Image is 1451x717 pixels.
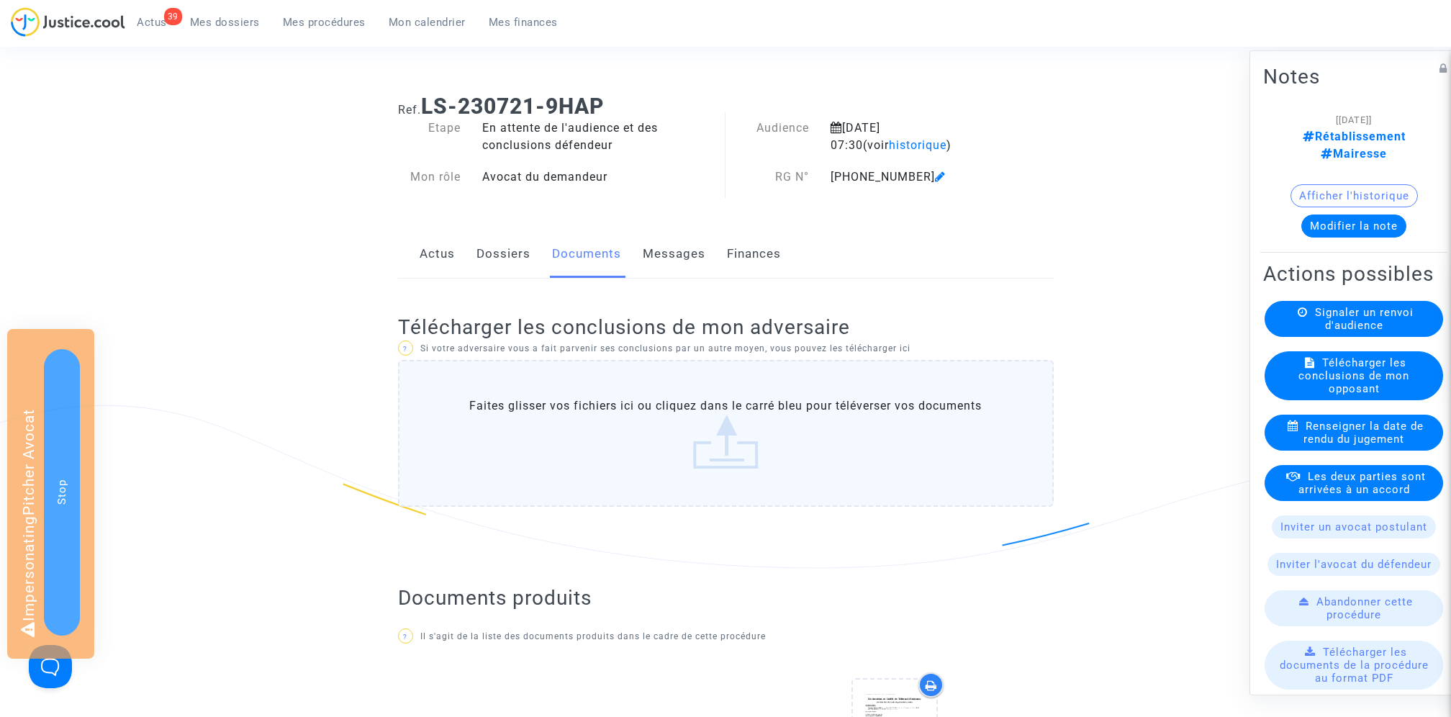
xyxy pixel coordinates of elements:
span: Mes procédures [283,16,366,29]
a: 39Actus [125,12,178,33]
p: Si votre adversaire vous a fait parvenir ses conclusions par un autre moyen, vous pouvez les télé... [398,340,1054,358]
span: Stop [55,479,68,505]
span: Rétablissement [1303,130,1406,143]
a: Mes dossiers [178,12,271,33]
span: (voir ) [863,138,951,152]
iframe: Help Scout Beacon - Open [29,645,72,688]
span: Signaler un renvoi d'audience [1315,306,1414,332]
span: Télécharger les documents de la procédure au format PDF [1280,646,1429,685]
div: Mon rôle [387,168,472,186]
a: Actus [420,230,455,278]
h2: Documents produits [398,585,1054,610]
span: Abandonner cette procédure [1316,595,1413,621]
span: ? [403,345,407,353]
a: Dossiers [476,230,530,278]
span: Renseigner la date de rendu du jugement [1303,420,1424,446]
button: Afficher l'historique [1290,184,1418,207]
span: [[DATE]] [1336,114,1372,125]
span: Mes finances [489,16,558,29]
span: Actus [137,16,167,29]
span: Inviter l'avocat du défendeur [1276,558,1432,571]
a: Documents [552,230,621,278]
a: Finances [727,230,781,278]
a: Messages [643,230,705,278]
span: Mes dossiers [190,16,260,29]
span: Télécharger les conclusions de mon opposant [1298,356,1409,395]
span: Les deux parties sont arrivées à un accord [1298,470,1426,496]
b: LS-230721-9HAP [421,94,604,119]
img: jc-logo.svg [11,7,125,37]
span: Ref. [398,103,421,117]
div: Impersonating [7,329,94,659]
h2: Actions possibles [1263,261,1445,287]
button: Stop [44,349,80,636]
span: historique [889,138,946,152]
div: 39 [164,8,182,25]
div: [PHONE_NUMBER] [820,168,1008,186]
span: ? [403,633,407,641]
span: Mon calendrier [389,16,466,29]
h2: Télécharger les conclusions de mon adversaire [398,315,1054,340]
div: Audience [725,119,820,154]
h2: Notes [1263,64,1445,89]
span: Inviter un avocat postulant [1280,520,1427,533]
div: En attente de l'audience et des conclusions défendeur [471,119,725,154]
div: [DATE] 07:30 [820,119,1008,154]
button: Modifier la note [1301,215,1406,238]
a: Mes finances [477,12,569,33]
div: RG N° [725,168,820,186]
div: Etape [387,119,472,154]
span: Mairesse [1321,147,1387,161]
a: Mon calendrier [377,12,477,33]
a: Mes procédures [271,12,377,33]
div: Avocat du demandeur [471,168,725,186]
p: Il s'agit de la liste des documents produits dans le cadre de cette procédure [398,628,1054,646]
